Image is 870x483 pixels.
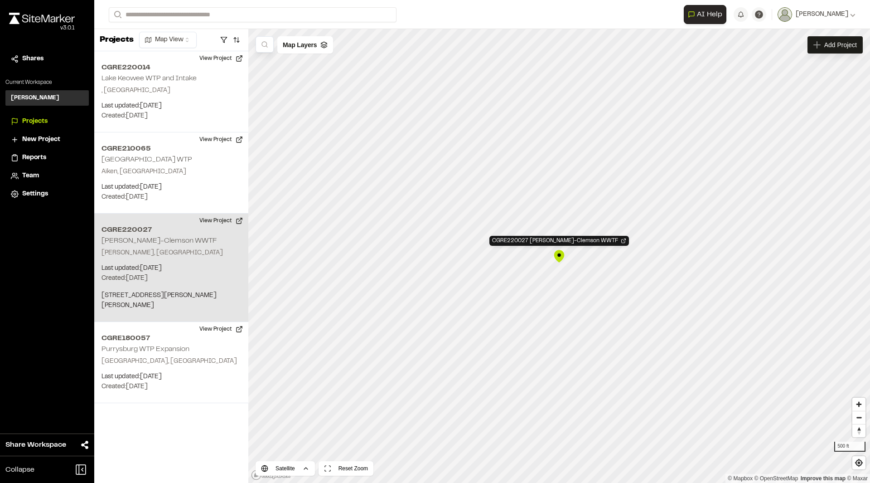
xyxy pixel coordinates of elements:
[109,7,125,22] button: Search
[847,475,868,482] a: Maxar
[194,322,248,337] button: View Project
[22,135,60,145] span: New Project
[684,5,726,24] button: Open AI Assistant
[101,333,241,344] h2: CGRE180057
[778,7,855,22] button: [PERSON_NAME]
[319,461,373,476] button: Reset Zoom
[101,192,241,202] p: Created: [DATE]
[11,94,59,102] h3: [PERSON_NAME]
[101,238,217,244] h2: [PERSON_NAME]-Clemson WWTF
[194,51,248,66] button: View Project
[101,291,241,311] p: [STREET_ADDRESS][PERSON_NAME][PERSON_NAME]
[22,117,48,127] span: Projects
[101,167,241,177] p: Aiken, [GEOGRAPHIC_DATA]
[256,461,315,476] button: Satellite
[101,182,241,192] p: Last updated: [DATE]
[101,382,241,392] p: Created: [DATE]
[778,7,792,22] img: User
[489,236,629,246] div: Open Project
[248,29,870,483] canvas: Map
[101,372,241,382] p: Last updated: [DATE]
[22,153,46,163] span: Reports
[283,40,317,50] span: Map Layers
[101,75,197,82] h2: Lake Keowee WTP and Intake
[5,464,34,475] span: Collapse
[101,86,241,96] p: , [GEOGRAPHIC_DATA]
[5,439,66,450] span: Share Workspace
[101,156,192,163] h2: [GEOGRAPHIC_DATA] WTP
[101,248,241,258] p: [PERSON_NAME], [GEOGRAPHIC_DATA]
[101,101,241,111] p: Last updated: [DATE]
[697,9,722,20] span: AI Help
[852,411,865,424] button: Zoom out
[194,214,248,228] button: View Project
[22,54,43,64] span: Shares
[11,117,83,127] a: Projects
[728,475,753,482] a: Mapbox
[11,171,83,181] a: Team
[552,249,566,263] div: Map marker
[22,171,39,181] span: Team
[9,24,75,32] div: Oh geez...please don't...
[101,143,241,154] h2: CGRE210065
[101,111,241,121] p: Created: [DATE]
[824,40,857,49] span: Add Project
[11,54,83,64] a: Shares
[834,442,865,452] div: 500 ft
[101,224,241,235] h2: CGRE220027
[852,398,865,411] button: Zoom in
[852,456,865,469] button: Find my location
[801,475,846,482] a: Map feedback
[796,10,848,20] span: [PERSON_NAME]
[11,135,83,145] a: New Project
[194,132,248,147] button: View Project
[251,470,291,480] a: Mapbox logo
[101,273,241,283] p: Created: [DATE]
[9,13,75,24] img: rebrand.png
[101,263,241,273] p: Last updated: [DATE]
[852,424,865,437] button: Reset bearing to north
[852,411,865,424] span: Zoom out
[22,189,48,199] span: Settings
[11,189,83,199] a: Settings
[5,78,89,87] p: Current Workspace
[11,153,83,163] a: Reports
[754,475,798,482] a: OpenStreetMap
[101,356,241,366] p: [GEOGRAPHIC_DATA], [GEOGRAPHIC_DATA]
[101,62,241,73] h2: CGRE220014
[100,34,134,46] p: Projects
[684,5,730,24] div: Open AI Assistant
[101,346,189,352] h2: Purrysburg WTP Expansion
